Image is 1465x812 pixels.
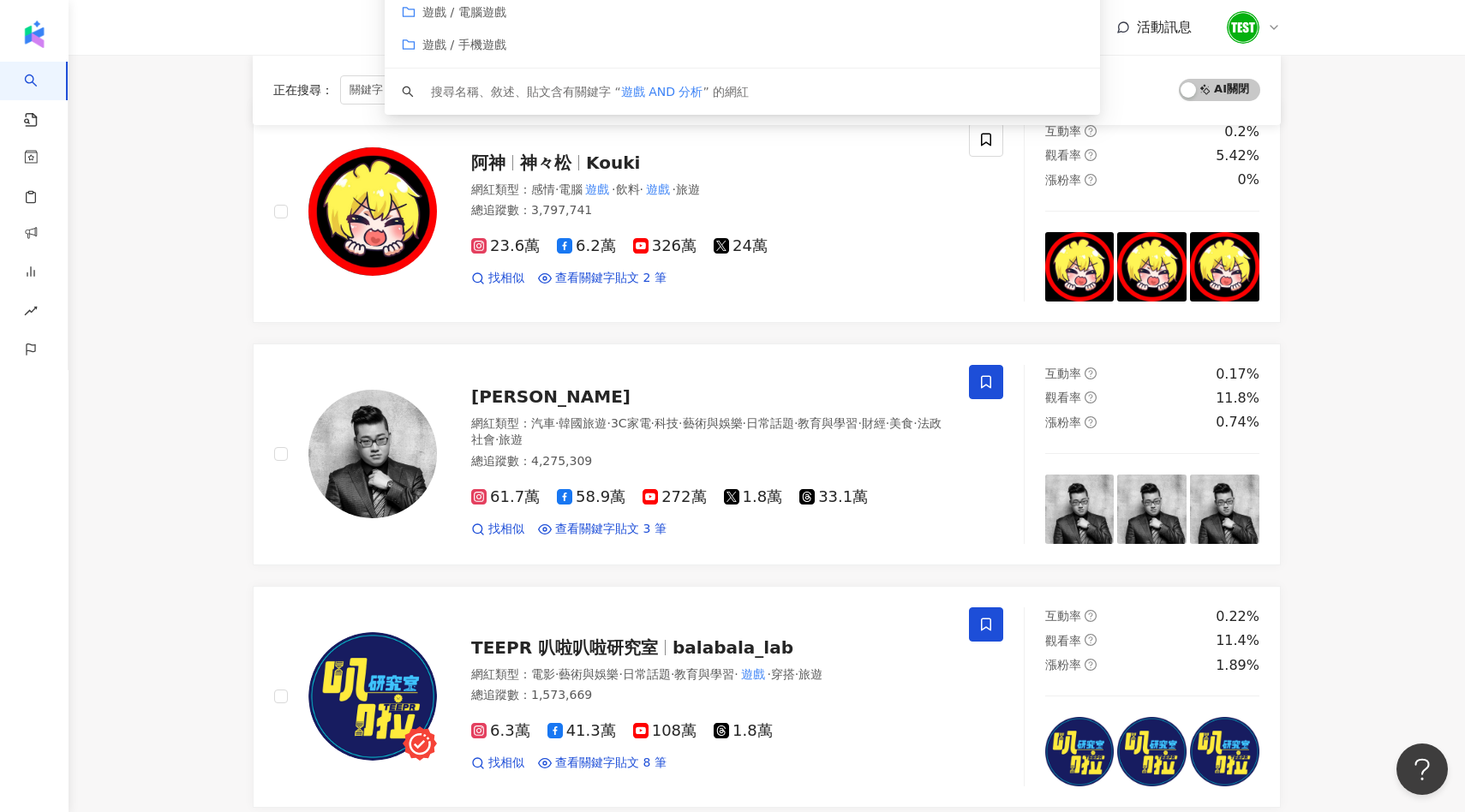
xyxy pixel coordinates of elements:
span: · [767,667,770,681]
a: 找相似 [471,521,524,538]
span: 穿搭 [771,667,795,681]
img: post-image [1190,475,1259,544]
span: 遊戲 AND 分析 [621,85,703,99]
span: 查看關鍵字貼文 3 筆 [555,521,667,538]
span: [PERSON_NAME] [471,386,631,407]
span: question-circle [1085,391,1097,403]
span: 神々松 [520,152,571,173]
span: · [795,667,798,681]
span: question-circle [1085,610,1097,622]
span: 韓國旅遊 [559,416,607,430]
span: 教育與學習 [798,416,858,430]
span: · [640,182,643,196]
span: · [671,667,674,681]
span: question-circle [1085,125,1097,137]
span: · [679,416,682,430]
span: · [612,182,615,196]
span: · [913,416,917,430]
div: 總追蹤數 ： 1,573,669 [471,687,948,704]
img: post-image [1117,475,1187,544]
a: KOL Avatar阿神神々松Kouki網紅類型：感情·電腦遊戲·飲料·遊戲·旅遊總追蹤數：3,797,74123.6萬6.2萬326萬24萬找相似查看關鍵字貼文 2 筆互動率question-... [253,101,1281,323]
span: 漲粉率 [1045,415,1081,429]
span: 藝術與娛樂 [559,667,619,681]
img: unnamed.png [1227,11,1259,44]
span: · [555,182,559,196]
img: post-image [1117,717,1187,786]
iframe: Help Scout Beacon - Open [1396,743,1448,795]
div: 0.2% [1224,122,1259,141]
div: 11.8% [1216,389,1259,408]
a: 找相似 [471,270,524,287]
a: 找相似 [471,755,524,772]
mark: 遊戲 [738,665,768,684]
span: 觀看率 [1045,634,1081,648]
span: · [555,416,559,430]
div: 11.4% [1216,631,1259,650]
span: 旅遊 [499,433,523,446]
span: 272萬 [643,488,706,506]
span: folder [402,3,416,21]
div: 1.89% [1216,656,1259,675]
span: 電腦 [559,182,583,196]
span: 6.3萬 [471,722,530,740]
span: · [495,433,499,446]
div: 總追蹤數 ： 3,797,741 [471,202,948,219]
span: 3C家電 [611,416,651,430]
span: 遊戲 / 電腦遊戲 [422,5,506,19]
span: 漲粉率 [1045,658,1081,672]
span: 阿神 [471,152,505,173]
span: search [402,86,414,98]
span: 找相似 [488,270,524,287]
div: 網紅類型 ： [471,415,948,449]
span: 互動率 [1045,124,1081,138]
span: · [673,182,676,196]
span: TEEPR 叭啦叭啦研究室 [471,637,658,658]
span: 互動率 [1045,367,1081,380]
span: question-circle [1085,634,1097,646]
a: KOL Avatar[PERSON_NAME]網紅類型：汽車·韓國旅遊·3C家電·科技·藝術與娛樂·日常話題·教育與學習·財經·美食·法政社會·旅遊總追蹤數：4,275,30961.7萬58.9... [253,343,1281,565]
img: post-image [1190,232,1259,302]
span: rise [24,294,38,332]
span: · [743,416,746,430]
span: 關鍵字：遊戲 AND 分析 [340,75,497,104]
span: 326萬 [633,237,697,255]
span: 查看關鍵字貼文 8 筆 [555,755,667,772]
span: · [794,416,798,430]
span: balabala_lab [673,637,793,658]
span: folder [402,35,416,54]
span: 活動訊息 [1137,19,1192,35]
div: 總追蹤數 ： 4,275,309 [471,453,948,470]
div: 網紅類型 ： [471,182,948,199]
span: 科技 [655,416,679,430]
span: 6.2萬 [557,237,616,255]
span: 美食 [889,416,913,430]
div: 0% [1238,170,1259,189]
a: search [24,62,58,128]
a: 查看關鍵字貼文 2 筆 [538,270,667,287]
img: post-image [1045,717,1115,786]
span: · [607,416,610,430]
span: 找相似 [488,521,524,538]
div: 搜尋名稱、敘述、貼文含有關鍵字 “ ” 的網紅 [431,82,749,101]
img: post-image [1045,232,1115,302]
img: post-image [1045,475,1115,544]
span: question-circle [1085,416,1097,428]
span: 飲料 [616,182,640,196]
span: 教育與學習 [674,667,734,681]
span: 1.8萬 [714,722,773,740]
span: question-circle [1085,659,1097,671]
div: 0.74% [1216,413,1259,432]
span: 旅遊 [676,182,700,196]
span: 61.7萬 [471,488,540,506]
span: 漲粉率 [1045,173,1081,187]
span: 感情 [531,182,555,196]
span: 查看關鍵字貼文 2 筆 [555,270,667,287]
span: 觀看率 [1045,391,1081,404]
span: 財經 [862,416,886,430]
span: 藝術與娛樂 [683,416,743,430]
div: 網紅類型 ： [471,666,948,684]
span: 41.3萬 [547,722,616,740]
span: question-circle [1085,149,1097,161]
span: question-circle [1085,174,1097,186]
span: 日常話題 [746,416,794,430]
